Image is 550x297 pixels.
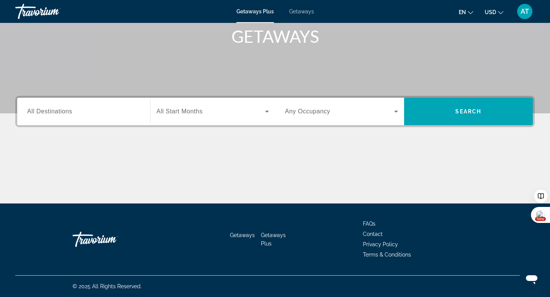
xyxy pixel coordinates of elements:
[73,283,142,289] span: © 2025 All Rights Reserved.
[15,2,92,21] a: Travorium
[521,8,529,15] span: AT
[363,241,398,247] a: Privacy Policy
[515,3,535,19] button: User Menu
[17,98,533,125] div: Search widget
[73,228,149,251] a: Travorium
[27,108,72,115] span: All Destinations
[363,252,411,258] a: Terms & Conditions
[157,108,203,115] span: All Start Months
[485,9,496,15] span: USD
[459,6,473,18] button: Change language
[261,232,286,247] a: Getaways Plus
[519,266,544,291] iframe: Button to launch messaging window
[285,108,330,115] span: Any Occupancy
[455,108,481,115] span: Search
[230,232,255,238] a: Getaways
[404,98,533,125] button: Search
[363,221,375,227] a: FAQs
[289,8,314,15] a: Getaways
[363,231,383,237] a: Contact
[236,8,274,15] a: Getaways Plus
[485,6,503,18] button: Change currency
[459,9,466,15] span: en
[132,6,418,46] h1: SEE THE WORLD WITH TRAVORIUM GETAWAYS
